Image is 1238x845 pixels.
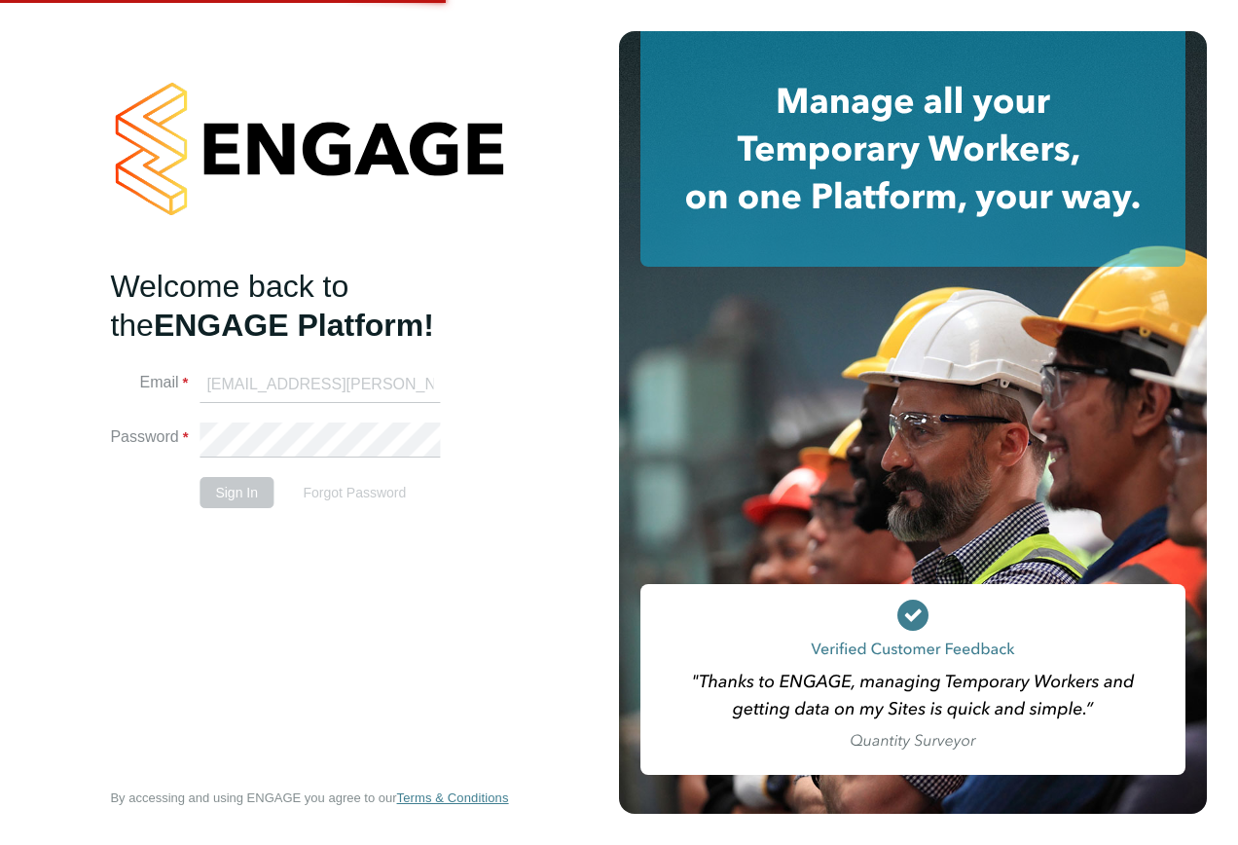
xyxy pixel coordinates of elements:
span: Welcome back to the [110,269,348,343]
h2: ENGAGE Platform! [110,267,490,345]
label: Password [110,427,188,448]
span: Terms & Conditions [397,790,509,805]
label: Email [110,373,188,393]
button: Sign In [200,477,273,508]
button: Forgot Password [287,477,421,508]
input: Enter your work email... [200,368,440,403]
span: By accessing and using ENGAGE you agree to our [110,790,508,805]
a: Terms & Conditions [397,790,509,806]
